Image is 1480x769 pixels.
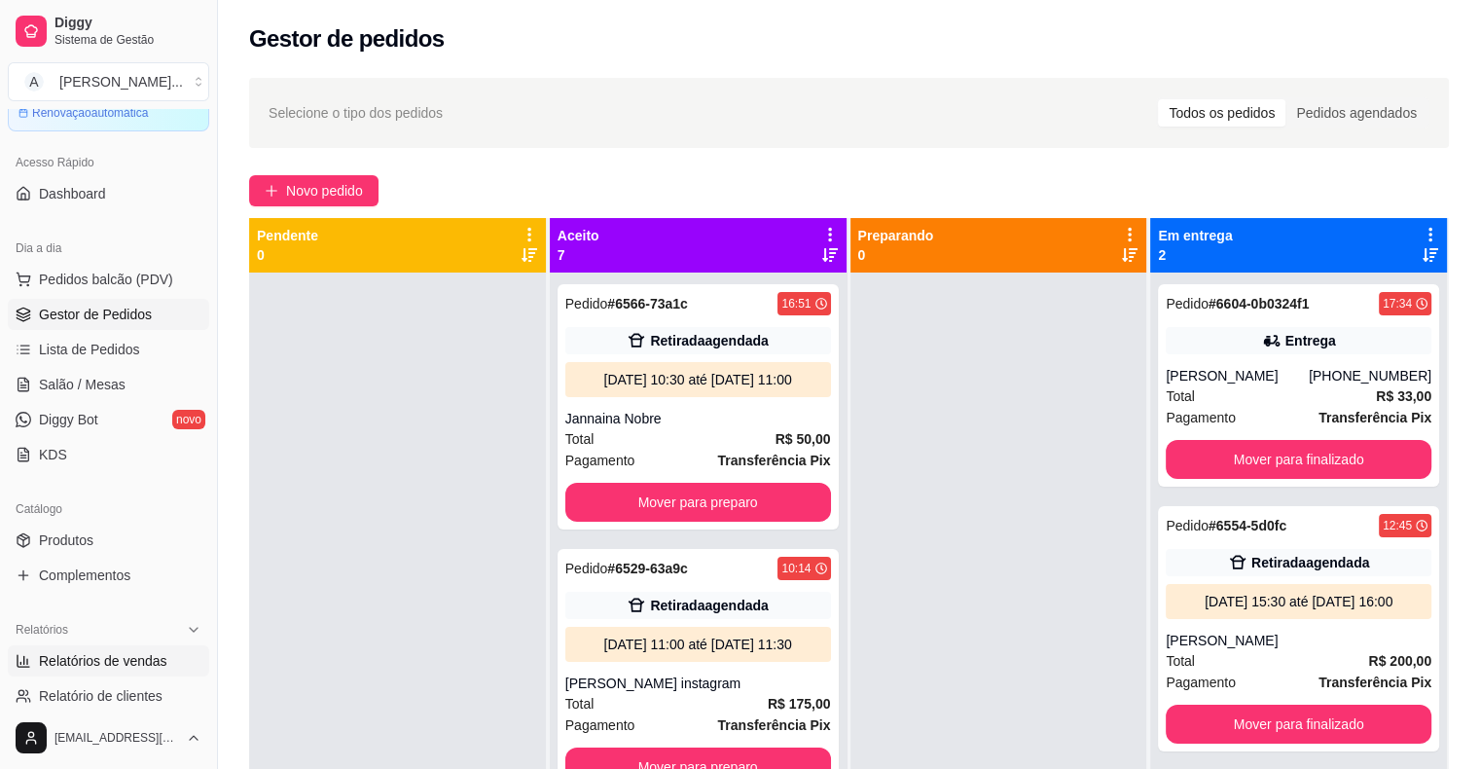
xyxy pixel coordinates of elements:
[607,561,688,576] strong: # 6529-63a9c
[8,264,209,295] button: Pedidos balcão (PDV)
[39,340,140,359] span: Lista de Pedidos
[39,410,98,429] span: Diggy Bot
[16,622,68,638] span: Relatórios
[1318,675,1431,690] strong: Transferência Pix
[768,696,831,712] strong: R$ 175,00
[8,404,209,435] a: Diggy Botnovo
[8,178,209,209] a: Dashboard
[1166,366,1309,385] div: [PERSON_NAME]
[1166,518,1209,533] span: Pedido
[1309,366,1431,385] div: [PHONE_NUMBER]
[781,561,811,576] div: 10:14
[39,651,167,671] span: Relatórios de vendas
[1166,385,1195,407] span: Total
[1318,410,1431,425] strong: Transferência Pix
[8,62,209,101] button: Select a team
[269,102,443,124] span: Selecione o tipo dos pedidos
[8,147,209,178] div: Acesso Rápido
[39,531,93,550] span: Produtos
[1158,226,1232,245] p: Em entrega
[8,494,209,525] div: Catálogo
[8,334,209,365] a: Lista de Pedidos
[1158,99,1285,127] div: Todos os pedidos
[8,525,209,556] a: Produtos
[1166,650,1195,672] span: Total
[8,680,209,712] a: Relatório de clientes
[8,8,209,55] a: DiggySistema de Gestão
[650,596,768,615] div: Retirada agendada
[1376,388,1431,404] strong: R$ 33,00
[558,226,599,245] p: Aceito
[39,686,162,706] span: Relatório de clientes
[781,296,811,311] div: 16:51
[54,15,201,32] span: Diggy
[565,561,608,576] span: Pedido
[573,635,823,654] div: [DATE] 11:00 até [DATE] 11:30
[565,674,831,693] div: [PERSON_NAME] instagram
[1285,331,1336,350] div: Entrega
[257,226,318,245] p: Pendente
[607,296,688,311] strong: # 6566-73a1c
[32,105,148,121] article: Renovação automática
[565,714,635,736] span: Pagamento
[858,226,934,245] p: Preparando
[39,270,173,289] span: Pedidos balcão (PDV)
[257,245,318,265] p: 0
[565,693,595,714] span: Total
[59,72,183,92] div: [PERSON_NAME] ...
[573,370,823,389] div: [DATE] 10:30 até [DATE] 11:00
[1166,705,1431,744] button: Mover para finalizado
[249,175,379,206] button: Novo pedido
[39,566,130,585] span: Complementos
[565,296,608,311] span: Pedido
[1166,672,1236,693] span: Pagamento
[8,369,209,400] a: Salão / Mesas
[1166,296,1209,311] span: Pedido
[1166,440,1431,479] button: Mover para finalizado
[286,180,363,201] span: Novo pedido
[8,299,209,330] a: Gestor de Pedidos
[565,409,831,428] div: Jannaina Nobre
[24,72,44,92] span: A
[1166,407,1236,428] span: Pagamento
[8,714,209,761] button: [EMAIL_ADDRESS][DOMAIN_NAME]
[1209,518,1286,533] strong: # 6554-5d0fc
[1368,653,1431,669] strong: R$ 200,00
[39,375,126,394] span: Salão / Mesas
[265,184,278,198] span: plus
[718,453,831,468] strong: Transferência Pix
[39,305,152,324] span: Gestor de Pedidos
[1383,296,1412,311] div: 17:34
[249,23,445,55] h2: Gestor de pedidos
[1209,296,1310,311] strong: # 6604-0b0324f1
[8,439,209,470] a: KDS
[1251,553,1369,572] div: Retirada agendada
[39,184,106,203] span: Dashboard
[1383,518,1412,533] div: 12:45
[8,233,209,264] div: Dia a dia
[650,331,768,350] div: Retirada agendada
[8,645,209,677] a: Relatórios de vendas
[558,245,599,265] p: 7
[1173,592,1424,611] div: [DATE] 15:30 até [DATE] 16:00
[858,245,934,265] p: 0
[54,32,201,48] span: Sistema de Gestão
[718,717,831,733] strong: Transferência Pix
[1158,245,1232,265] p: 2
[565,483,831,522] button: Mover para preparo
[54,730,178,746] span: [EMAIL_ADDRESS][DOMAIN_NAME]
[39,445,67,464] span: KDS
[8,560,209,591] a: Complementos
[565,450,635,471] span: Pagamento
[1285,99,1427,127] div: Pedidos agendados
[776,431,831,447] strong: R$ 50,00
[565,428,595,450] span: Total
[1166,631,1431,650] div: [PERSON_NAME]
